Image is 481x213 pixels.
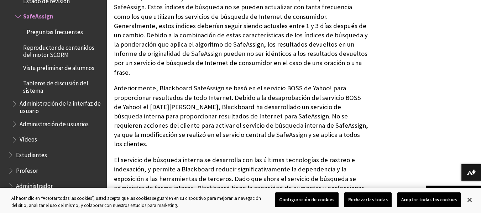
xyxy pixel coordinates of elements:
span: Administración de la interfaz de usuario [20,98,102,115]
span: Tableros de discusión del sistema [23,78,102,94]
button: Aceptar todas las cookies [397,192,461,207]
span: Estudiantes [16,149,47,159]
div: Al hacer clic en “Aceptar todas las cookies”, usted acepta que las cookies se guarden en su dispo... [11,195,265,209]
span: Preguntas frecuentes [27,26,83,36]
span: Reproductor de contenidos del motor SCORM [23,42,102,58]
span: Administrador [16,180,53,190]
span: Vista preliminar de alumnos [23,62,94,71]
button: Rechazarlas todas [344,192,392,207]
span: Administración de usuarios [20,118,89,128]
span: SafeAssign [23,11,53,20]
span: Vídeos [20,134,37,143]
button: Configuración de cookies [275,192,338,207]
a: Volver arriba [426,186,481,199]
span: Profesor [16,165,38,174]
p: Anteriormente, Blackboard SafeAssign se basó en el servicio BOSS de Yahoo! para proporcionar resu... [114,84,368,149]
button: Cerrar [462,192,477,208]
